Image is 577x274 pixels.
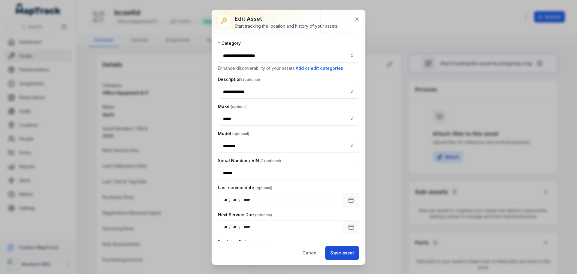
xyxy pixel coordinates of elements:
[218,239,267,245] label: Purchase Date
[218,103,248,109] label: Make
[218,212,272,218] label: Next Service Due
[223,224,229,230] div: day,
[241,224,252,230] div: year,
[229,197,231,203] div: /
[295,65,343,72] button: Add or edit categories
[218,185,272,191] label: Last service date
[218,112,359,126] input: asset-edit:cf[d2fa06e0-ee1f-4c79-bc0a-fc4e3d384b2f]-label
[235,15,339,23] h3: Edit asset
[241,197,252,203] div: year,
[235,23,339,29] div: Start tracking the location and history of your assets.
[231,197,239,203] div: month,
[218,131,249,137] label: Model
[239,224,241,230] div: /
[218,139,359,153] input: asset-edit:cf[0eba6346-9018-42ab-a2f3-9be95ac6e0a8]-label
[343,220,359,234] button: Calendar
[218,76,260,82] label: Description
[218,65,359,72] p: Enhance discoverability of your assets.
[218,40,241,46] label: Category
[218,158,281,164] label: Serial Number / VIN #
[218,85,359,99] input: asset-edit:description-label
[231,224,239,230] div: month,
[343,193,359,207] button: Calendar
[223,197,229,203] div: day,
[229,224,231,230] div: /
[297,246,323,260] button: Cancel
[239,197,241,203] div: /
[325,246,359,260] button: Save asset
